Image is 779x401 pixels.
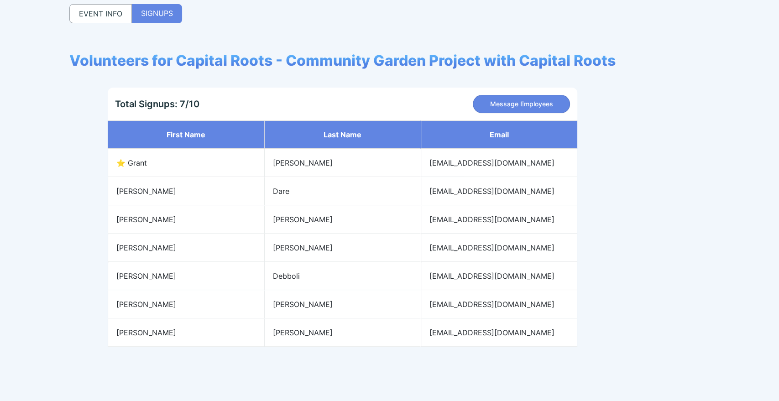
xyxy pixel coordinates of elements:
[421,290,577,318] td: [EMAIL_ADDRESS][DOMAIN_NAME]
[421,120,577,149] th: Email
[421,318,577,347] td: [EMAIL_ADDRESS][DOMAIN_NAME]
[264,177,421,205] td: Dare
[108,234,264,262] td: [PERSON_NAME]
[132,4,182,23] div: SIGNUPS
[421,177,577,205] td: [EMAIL_ADDRESS][DOMAIN_NAME]
[108,290,264,318] td: [PERSON_NAME]
[421,205,577,234] td: [EMAIL_ADDRESS][DOMAIN_NAME]
[69,52,616,69] span: Volunteers for Capital Roots - Community Garden Project with Capital Roots
[108,149,264,177] td: ⭐ Grant
[108,205,264,234] td: [PERSON_NAME]
[473,95,570,113] button: Message Employees
[108,318,264,347] td: [PERSON_NAME]
[264,149,421,177] td: [PERSON_NAME]
[421,262,577,290] td: [EMAIL_ADDRESS][DOMAIN_NAME]
[264,120,421,149] th: Last name
[108,120,264,149] th: First name
[69,4,132,23] div: EVENT INFO
[115,99,199,109] div: Total Signups: 7/10
[421,149,577,177] td: [EMAIL_ADDRESS][DOMAIN_NAME]
[108,262,264,290] td: [PERSON_NAME]
[264,205,421,234] td: [PERSON_NAME]
[264,234,421,262] td: [PERSON_NAME]
[264,262,421,290] td: Debboli
[264,290,421,318] td: [PERSON_NAME]
[421,234,577,262] td: [EMAIL_ADDRESS][DOMAIN_NAME]
[490,99,553,109] span: Message Employees
[264,318,421,347] td: [PERSON_NAME]
[108,177,264,205] td: [PERSON_NAME]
